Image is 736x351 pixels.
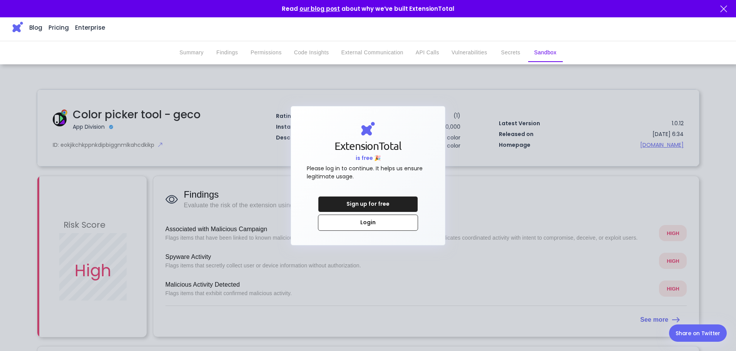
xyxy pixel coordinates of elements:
[173,44,562,62] div: secondary tabs example
[410,44,445,62] button: API Calls
[244,44,288,62] button: Permissions
[335,44,409,62] button: External Communication
[335,138,401,154] h1: ExtensionTotal
[669,324,727,342] a: Share on Twitter
[493,44,528,62] button: Secrets
[339,196,397,212] div: Sign up for free
[339,215,397,230] div: Login
[676,329,720,338] div: Share on Twitter
[288,44,335,62] button: Code Insights
[528,44,563,62] button: Sandbox
[356,154,381,162] div: is free 🎉
[307,165,430,181] div: Please log in to continue. It helps us ensure legitimate usage.
[318,196,418,212] a: Sign up for free
[299,5,340,13] a: our blog post
[173,44,210,62] button: Summary
[210,44,244,62] button: Findings
[318,215,418,231] a: Login
[445,44,493,62] button: Vulnerabilities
